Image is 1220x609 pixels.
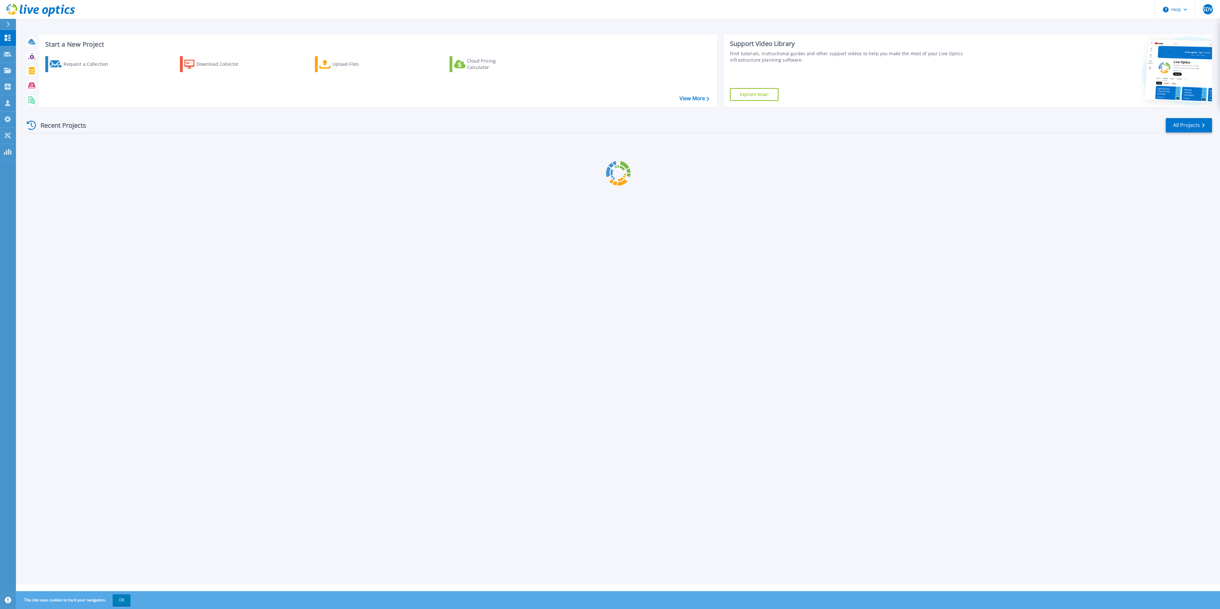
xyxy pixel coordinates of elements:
[680,95,709,101] a: View More
[1203,7,1213,12] span: SDV
[467,58,518,71] div: Cloud Pricing Calculator
[730,50,986,63] div: Find tutorials, instructional guides and other support videos to help you make the most of your L...
[315,56,386,72] a: Upload Files
[45,56,116,72] a: Request a Collection
[25,117,95,133] div: Recent Projects
[332,58,383,71] div: Upload Files
[730,88,778,101] a: Explore Now!
[180,56,251,72] a: Download Collector
[1166,118,1212,132] a: All Projects
[197,58,248,71] div: Download Collector
[18,594,130,606] span: This site uses cookies to track your navigation.
[63,58,115,71] div: Request a Collection
[450,56,521,72] a: Cloud Pricing Calculator
[45,41,709,48] h3: Start a New Project
[113,594,130,606] button: OK
[730,40,986,48] div: Support Video Library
